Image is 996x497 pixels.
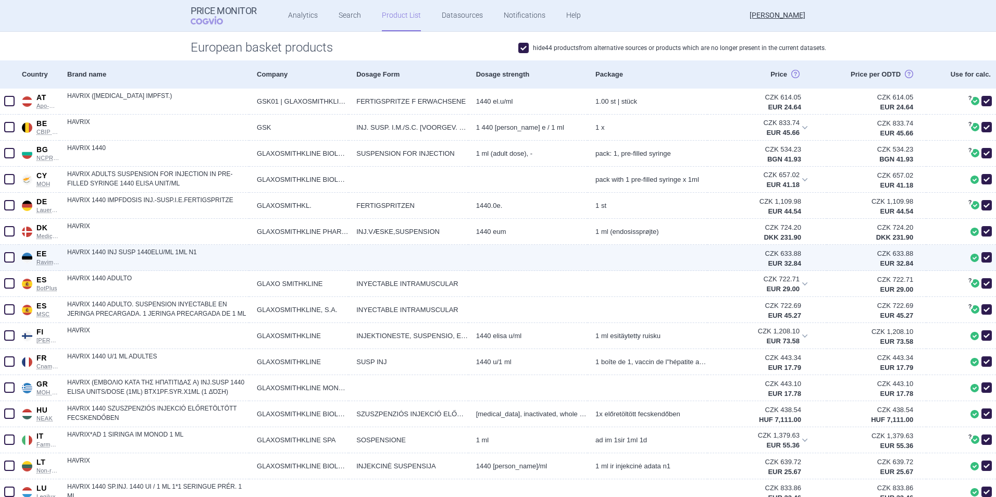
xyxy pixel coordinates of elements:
[715,301,801,320] abbr: SP-CAU-010 Španělsko
[827,193,926,220] a: CZK 1,109.98EUR 44.54
[22,201,32,211] img: Germany
[36,441,59,449] span: Farmadati
[348,271,468,296] a: INYECTABLE INTRAMUSCULAR
[880,181,914,189] strong: EUR 41.18
[36,458,59,467] span: LT
[19,247,59,266] a: EEEERaviminfo
[827,349,926,376] a: CZK 443.34EUR 17.79
[835,275,913,284] div: CZK 722.71
[835,353,913,363] div: CZK 443.34
[19,456,59,474] a: LTLTNon-reimb. list
[36,259,59,266] span: Raviminfo
[191,40,805,55] h1: European basket products
[249,401,348,427] a: GLAXOSMITHKLINE BIOLOGICALS S.A.
[36,484,59,493] span: LU
[249,219,348,244] a: GLAXOSMITHKLINE PHARMA A/S
[191,16,238,24] span: COGVIO
[249,115,348,140] a: GSK
[468,141,588,166] a: 1 ml (Adult dose), -
[879,155,913,163] strong: BGN 41.93
[715,170,800,180] div: CZK 657.02
[835,483,913,493] div: CZK 833.86
[468,219,588,244] a: 1440 eum
[715,249,801,268] abbr: SP-CAU-010 Estonsko
[59,60,249,89] div: Brand name
[67,378,249,396] a: HAVRIX (ΕΜΒΟΛΙΟ ΚΑΤΑ ΤΗΣ ΗΠΑΤΙΤΙΔΑΣ Α) INJ.SUSP 1440 ELISA UNITS/DOSE (1ML) BTX1PF.SYR.X1ML (1 ΔΌΣΗ)
[67,300,249,318] a: HAVRIX 1440 ADULTO. SUSPENSION INYECTABLE EN JERINGA PRECARGADA. 1 JERINGA PRECARGADA DE 1 ML
[835,379,913,389] div: CZK 443.10
[249,427,348,453] a: GLAXOSMITHKLINE SPA
[766,441,800,449] strong: EUR 55.36
[19,378,59,396] a: GRGRMOH PS
[835,93,913,102] div: CZK 614.05
[19,352,59,370] a: FRFRCnamts CIP
[36,380,59,389] span: GR
[36,311,59,318] span: MSC
[348,401,468,427] a: SZUSZPENZIÓS INJEKCIÓ ELŐRETÖLTÖTT FECSKENDŐBEN
[715,301,801,310] div: CZK 722.69
[715,457,801,476] abbr: SP-CAU-010 Litva
[926,60,996,89] div: Use for calc.
[67,247,249,266] a: HAVRIX 1440 INJ SUSP 1440ELU/ML 1ML N1
[827,89,926,116] a: CZK 614.05EUR 24.64
[36,354,59,363] span: FR
[707,323,814,349] div: CZK 1,208.10EUR 73.58
[468,323,588,349] a: 1440 elisa u/ml
[967,433,973,440] span: ?
[19,430,59,448] a: ITITFarmadati
[588,167,707,192] a: PACK WITH 1 PRE-FILLED SYRINGE X 1ML
[19,404,59,422] a: HUHUNEAK
[36,181,59,188] span: MOH
[19,300,59,318] a: ESESMSC
[827,60,926,89] div: Price per ODTD
[348,297,468,322] a: INYECTABLE INTRAMUSCULAR
[715,379,801,389] div: CZK 443.10
[22,122,32,133] img: Belgium
[67,169,249,188] a: HAVRIX ADULTS SUSPENSION FOR INJECTION IN PRE-FILLED SYRINGE 1440 ELISA UNIT/ML
[880,390,914,397] strong: EUR 17.78
[967,147,973,153] span: ?
[36,93,59,103] span: AT
[468,349,588,375] a: 1440 U/1 ml
[348,323,468,349] a: INJEKTIONESTE, SUSPENSIO, ESITÄYTETTY RUISKU
[715,483,801,493] div: CZK 833.86
[715,405,801,415] div: CZK 438.54
[827,141,926,168] a: CZK 534.23BGN 41.93
[707,60,827,89] div: Price
[19,195,59,214] a: DEDELauerTaxe CGM
[766,285,800,293] strong: EUR 29.00
[768,390,801,397] strong: EUR 17.78
[588,60,707,89] div: Package
[518,43,826,53] label: hide 44 products from alternative sources or products which are no longer present in the current ...
[468,193,588,218] a: 1440.0E.
[880,259,914,267] strong: EUR 32.84
[768,259,801,267] strong: EUR 32.84
[588,453,707,479] a: 1 ml ir injekcinė adata N1
[36,171,59,181] span: CY
[36,363,59,370] span: Cnamts CIP
[19,143,59,161] a: BGBGNCPR PRED
[67,195,249,214] a: HAVRIX 1440 IMPFDOSIS INJ.-SUSP.I.E.FERTIGSPRITZE
[36,145,59,155] span: BG
[835,405,913,415] div: CZK 438.54
[36,467,59,475] span: Non-reimb. list
[36,276,59,285] span: ES
[835,197,913,206] div: CZK 1,109.98
[715,93,801,111] abbr: SP-CAU-010 Rakousko
[880,103,914,111] strong: EUR 24.64
[249,375,348,401] a: GLAXOSMITHKLINE ΜΟΝΟΠΡΟΣΩΠΗ ΑΝΩΝΥΜΗ ΕΜΠΟΡΙΚΗ ΚΑΙ ΒΙΟΜΗΧΑΝΙΚΗ ΕΤΑΙΡΕΙΑ ΦΑΡΜΑΚΕΥΤΙΚΩΝ ΠΡΟΪΟΝΤΩΝ Δ.Τ...
[764,233,801,241] strong: DKK 231.90
[768,468,801,476] strong: EUR 25.67
[67,91,249,110] a: HAVRIX ([MEDICAL_DATA] IMPFST.)
[715,223,801,242] abbr: SP-CAU-010 Dánsko
[22,279,32,289] img: Spain
[715,431,800,440] div: CZK 1,379.63
[22,331,32,341] img: Finland
[827,219,926,246] a: CZK 724.20DKK 231.90
[19,117,59,135] a: BEBECBIP DCI
[348,219,468,244] a: INJ.VÆSKE,SUSPENSION
[588,115,707,140] a: 1 x
[588,427,707,453] a: AD IM 1SIR 1ML 1D
[468,453,588,479] a: 1440 [PERSON_NAME]/ml
[880,338,914,345] strong: EUR 73.58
